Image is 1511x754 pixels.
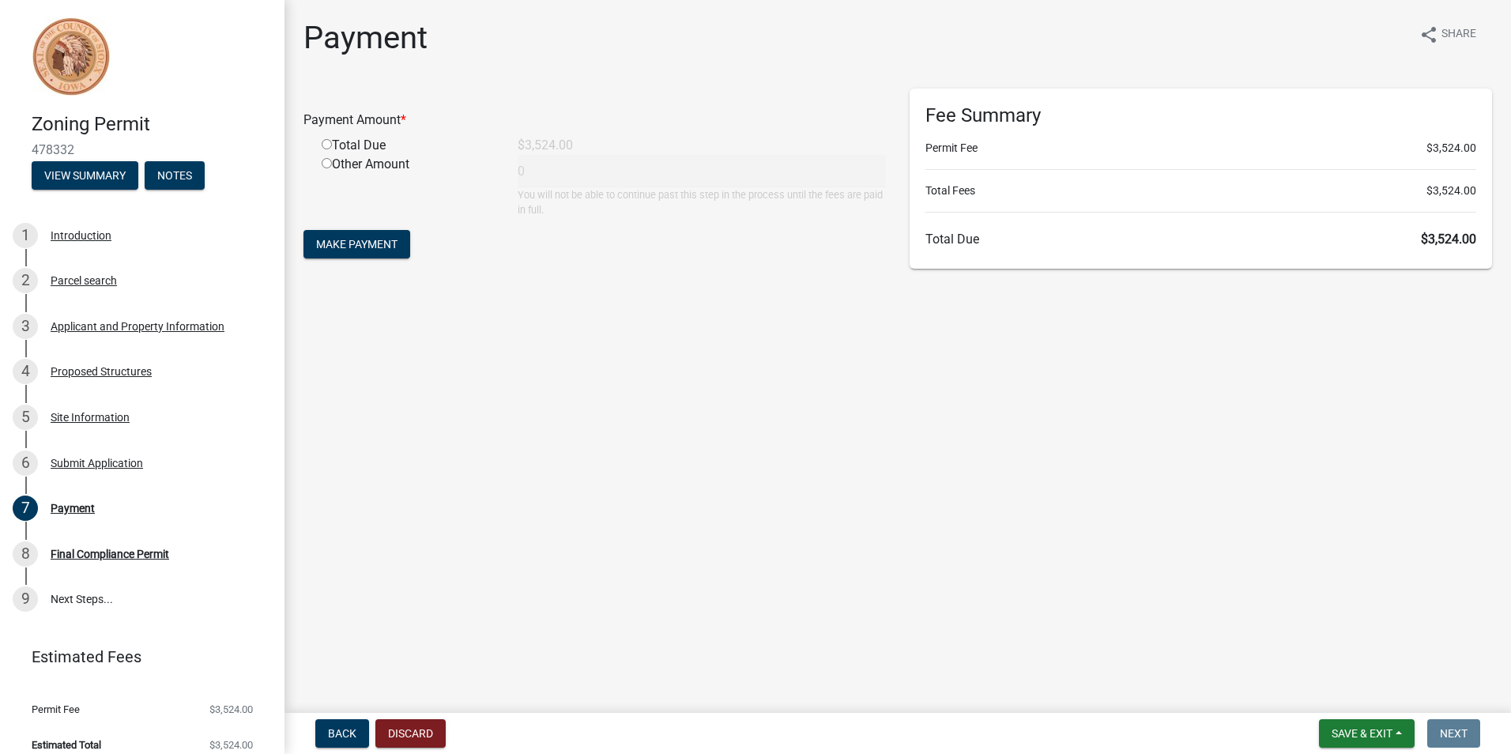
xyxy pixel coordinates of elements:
div: Payment Amount [292,111,898,130]
div: 1 [13,223,38,248]
button: Next [1427,719,1480,748]
span: 478332 [32,142,253,157]
div: 6 [13,451,38,476]
span: $3,524.00 [1426,183,1476,199]
h4: Zoning Permit [32,113,272,136]
div: Applicant and Property Information [51,321,224,332]
div: Final Compliance Permit [51,549,169,560]
li: Total Fees [925,183,1476,199]
wm-modal-confirm: Notes [145,170,205,183]
button: Make Payment [303,230,410,258]
span: Share [1441,25,1476,44]
button: Notes [145,161,205,190]
i: share [1419,25,1438,44]
span: $3,524.00 [209,704,253,714]
span: Save & Exit [1332,727,1392,740]
div: 3 [13,314,38,339]
div: Introduction [51,230,111,241]
button: shareShare [1407,19,1489,50]
span: Back [328,727,356,740]
span: Make Payment [316,238,398,251]
div: Total Due [310,136,506,155]
button: Discard [375,719,446,748]
span: Estimated Total [32,740,101,750]
span: Permit Fee [32,704,80,714]
a: Estimated Fees [13,641,259,673]
div: Submit Application [51,458,143,469]
li: Permit Fee [925,140,1476,156]
span: $3,524.00 [1426,140,1476,156]
wm-modal-confirm: Summary [32,170,138,183]
div: 7 [13,496,38,521]
div: Proposed Structures [51,366,152,377]
h6: Total Due [925,232,1476,247]
div: 9 [13,586,38,612]
button: Back [315,719,369,748]
h1: Payment [303,19,428,57]
button: Save & Exit [1319,719,1415,748]
div: 5 [13,405,38,430]
h6: Fee Summary [925,104,1476,127]
div: Site Information [51,412,130,423]
img: Sioux County, Iowa [32,17,111,96]
div: Parcel search [51,275,117,286]
div: Other Amount [310,155,506,217]
div: 4 [13,359,38,384]
div: 2 [13,268,38,293]
button: View Summary [32,161,138,190]
span: $3,524.00 [1421,232,1476,247]
span: Next [1440,727,1468,740]
div: 8 [13,541,38,567]
div: Payment [51,503,95,514]
span: $3,524.00 [209,740,253,750]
